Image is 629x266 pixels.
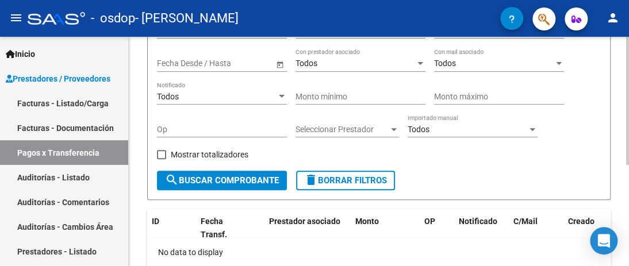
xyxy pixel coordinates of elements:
[9,11,23,25] mat-icon: menu
[563,209,615,247] datatable-header-cell: Creado
[147,209,196,247] datatable-header-cell: ID
[296,171,395,190] button: Borrar Filtros
[209,59,265,68] input: Fecha fin
[171,148,248,161] span: Mostrar totalizadores
[424,217,435,226] span: OP
[6,48,35,60] span: Inicio
[304,175,387,186] span: Borrar Filtros
[157,92,179,101] span: Todos
[590,227,618,255] div: Open Intercom Messenger
[6,72,110,85] span: Prestadores / Proveedores
[408,125,429,134] span: Todos
[201,217,227,239] span: Fecha Transf.
[296,59,317,68] span: Todos
[165,175,279,186] span: Buscar Comprobante
[351,209,420,247] datatable-header-cell: Monto
[165,173,179,187] mat-icon: search
[459,217,497,226] span: Notificado
[269,217,340,226] span: Prestador asociado
[513,217,538,226] span: C/Mail
[568,217,595,226] span: Creado
[264,209,351,247] datatable-header-cell: Prestador asociado
[296,125,389,134] span: Seleccionar Prestador
[274,58,286,70] button: Open calendar
[454,209,509,247] datatable-header-cell: Notificado
[434,59,456,68] span: Todos
[420,209,454,247] datatable-header-cell: OP
[196,209,248,247] datatable-header-cell: Fecha Transf.
[304,173,318,187] mat-icon: delete
[509,209,563,247] datatable-header-cell: C/Mail
[152,217,159,226] span: ID
[355,217,379,226] span: Monto
[91,6,135,31] span: - osdop
[606,11,620,25] mat-icon: person
[157,171,287,190] button: Buscar Comprobante
[157,59,199,68] input: Fecha inicio
[135,6,239,31] span: - [PERSON_NAME]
